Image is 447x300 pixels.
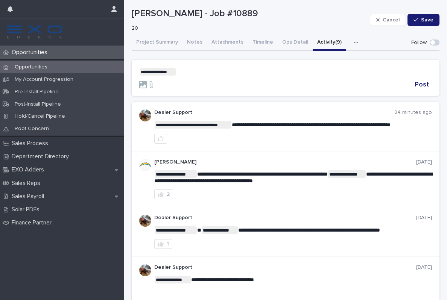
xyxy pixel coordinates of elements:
p: Solar PDFs [9,206,46,213]
p: Sales Reps [9,180,46,187]
p: EXO Adders [9,166,50,173]
button: Timeline [248,35,278,51]
p: My Account Progression [9,76,79,83]
button: like this post [154,134,167,144]
p: Hold/Cancel Pipeline [9,113,71,120]
span: Cancel [383,17,400,23]
span: Save [421,17,433,23]
p: 24 minutes ago [394,109,432,116]
p: Sales Process [9,140,54,147]
p: [PERSON_NAME] - Job #10889 [132,8,367,19]
p: Pre-Install Pipeline [9,89,65,95]
button: Ops Detail [278,35,313,51]
button: Save [407,14,439,26]
p: Sales Payroll [9,193,50,200]
p: Follow [411,39,427,46]
p: Dealer Support [154,264,416,271]
p: 20 [132,25,364,32]
p: Finance Partner [9,219,58,226]
button: Notes [182,35,207,51]
p: Opportunities [9,49,53,56]
p: [DATE] [416,264,432,271]
button: Activity (9) [313,35,346,51]
button: 2 [154,189,173,199]
img: AATXAJw4a5xOojLb5erUpSLV1AWgYCnN7TlZ2CnLD9ac=s96-c [139,159,151,171]
img: FKS5r6ZBThi8E5hshIGi [6,24,63,39]
span: Post [415,81,429,88]
p: Dealer Support [154,215,416,221]
p: Dealer Support [154,109,394,116]
button: Post [412,81,432,88]
button: 1 [154,239,172,249]
div: 1 [167,241,169,247]
p: Department Directory [9,153,75,160]
p: Opportunities [9,64,53,70]
p: [DATE] [416,159,432,165]
div: 2 [167,192,170,197]
p: Roof Concern [9,126,55,132]
button: Attachments [207,35,248,51]
p: [DATE] [416,215,432,221]
button: Cancel [370,14,406,26]
p: [PERSON_NAME] [154,159,416,165]
p: Post-Install Pipeline [9,101,67,108]
img: dv1x63rBQPaWQFtm2vAR [139,264,151,276]
img: dv1x63rBQPaWQFtm2vAR [139,215,151,227]
button: Project Summary [132,35,182,51]
img: dv1x63rBQPaWQFtm2vAR [139,109,151,121]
